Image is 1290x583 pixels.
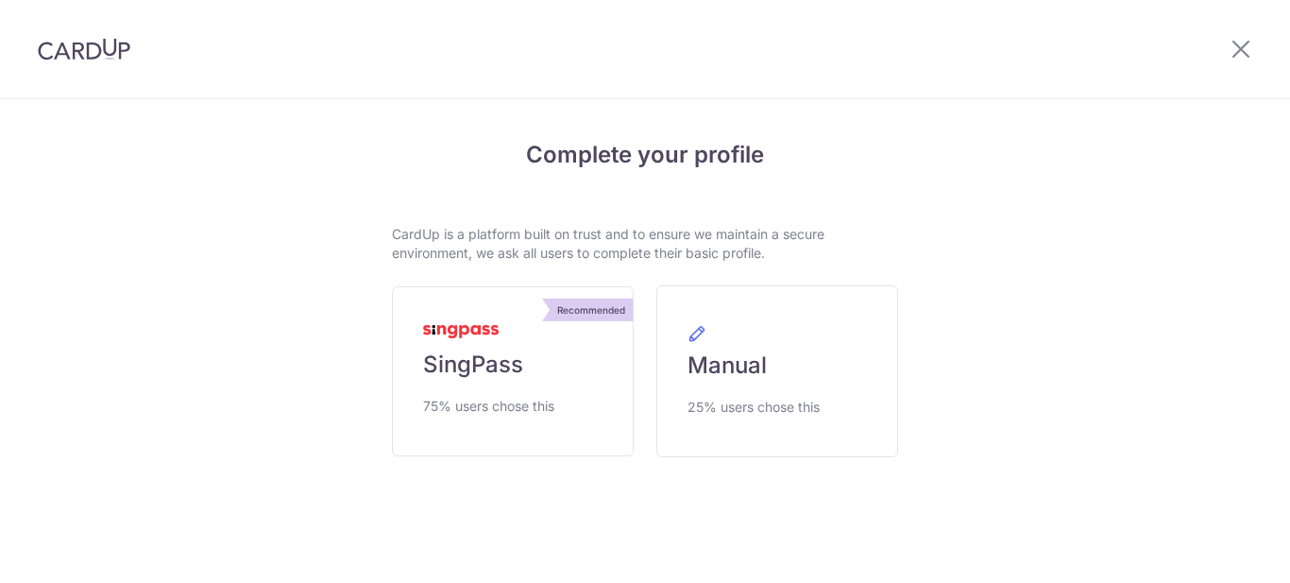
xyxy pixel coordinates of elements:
[687,351,767,381] span: Manual
[550,299,633,321] div: Recommended
[423,350,523,380] span: SingPass
[392,225,898,263] p: CardUp is a platform built on trust and to ensure we maintain a secure environment, we ask all us...
[423,325,499,338] img: MyInfoLogo
[1169,526,1271,574] iframe: Opens a widget where you can find more information
[423,395,554,418] span: 75% users chose this
[687,396,820,419] span: 25% users chose this
[656,285,898,457] a: Manual 25% users chose this
[392,286,634,456] a: Recommended SingPass 75% users chose this
[392,138,898,172] h4: Complete your profile
[38,38,130,60] img: CardUp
